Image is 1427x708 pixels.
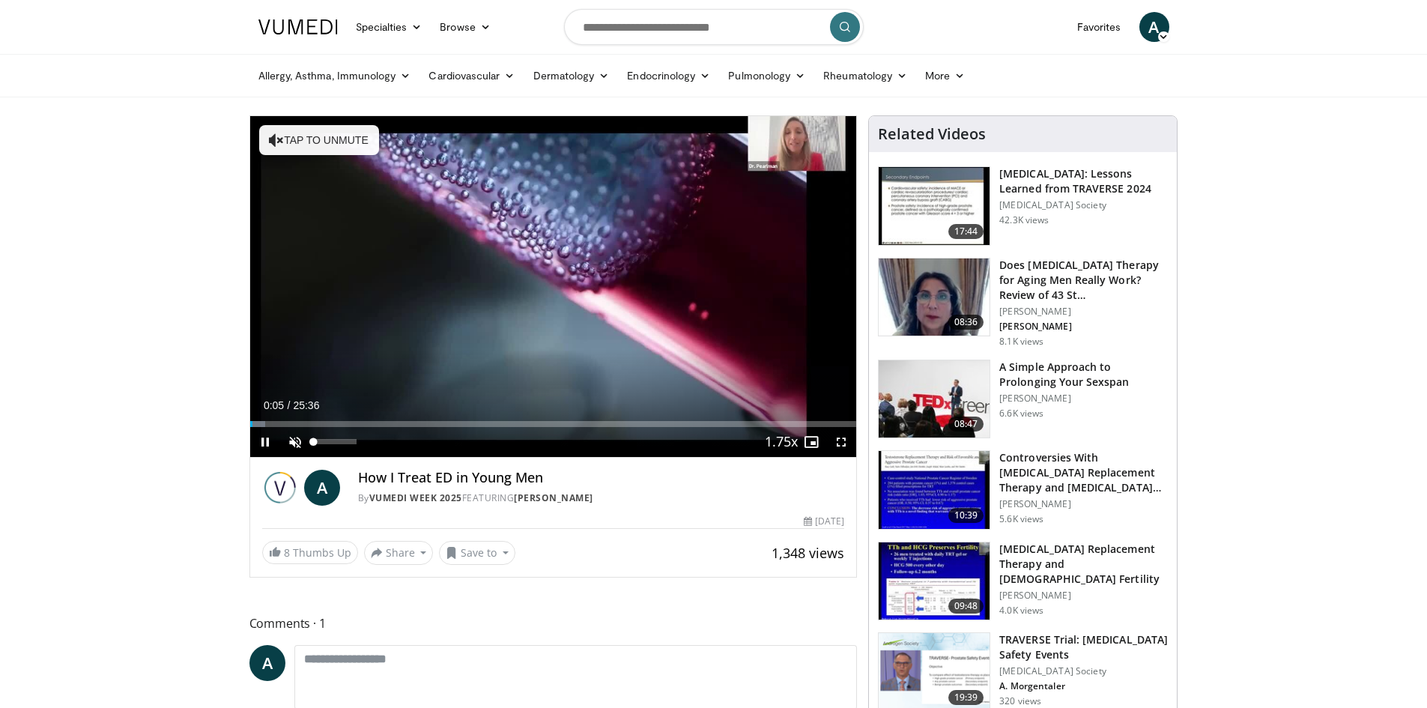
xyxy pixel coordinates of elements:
div: Volume Level [314,439,357,444]
p: 4.0K views [999,605,1043,617]
span: 17:44 [948,224,984,239]
h3: TRAVERSE Trial: [MEDICAL_DATA] Safety Events [999,632,1168,662]
p: [PERSON_NAME] [999,498,1168,510]
a: Browse [431,12,500,42]
video-js: Video Player [250,116,857,458]
img: 4d4bce34-7cbb-4531-8d0c-5308a71d9d6c.150x105_q85_crop-smart_upscale.jpg [879,258,990,336]
button: Tap to unmute [259,125,379,155]
p: 6.6K views [999,408,1043,420]
p: 8.1K views [999,336,1043,348]
a: Cardiovascular [419,61,524,91]
a: Dermatology [524,61,619,91]
a: A [249,645,285,681]
a: Rheumatology [814,61,916,91]
p: [MEDICAL_DATA] Society [999,199,1168,211]
p: [PERSON_NAME] [999,321,1168,333]
p: A. Morgentaler [999,680,1168,692]
span: 0:05 [264,399,284,411]
a: Favorites [1068,12,1130,42]
p: [MEDICAL_DATA] Society [999,665,1168,677]
a: 10:39 Controversies With [MEDICAL_DATA] Replacement Therapy and [MEDICAL_DATA] Can… [PERSON_NAME]... [878,450,1168,530]
p: 5.6K views [999,513,1043,525]
p: [PERSON_NAME] [999,393,1168,405]
img: c4bd4661-e278-4c34-863c-57c104f39734.150x105_q85_crop-smart_upscale.jpg [879,360,990,438]
a: Allergy, Asthma, Immunology [249,61,420,91]
a: Vumedi Week 2025 [369,491,462,504]
span: 08:47 [948,417,984,432]
span: 25:36 [293,399,319,411]
a: Endocrinology [618,61,719,91]
span: Comments 1 [249,614,858,633]
h4: How I Treat ED in Young Men [358,470,845,486]
img: 1317c62a-2f0d-4360-bee0-b1bff80fed3c.150x105_q85_crop-smart_upscale.jpg [879,167,990,245]
button: Pause [250,427,280,457]
a: More [916,61,974,91]
a: Specialties [347,12,431,42]
h3: [MEDICAL_DATA]: Lessons Learned from TRAVERSE 2024 [999,166,1168,196]
h3: [MEDICAL_DATA] Replacement Therapy and [DEMOGRAPHIC_DATA] Fertility [999,542,1168,587]
h4: Related Videos [878,125,986,143]
a: 08:47 A Simple Approach to Prolonging Your Sexspan [PERSON_NAME] 6.6K views [878,360,1168,439]
input: Search topics, interventions [564,9,864,45]
p: [PERSON_NAME] [999,590,1168,602]
a: 8 Thumbs Up [262,541,358,564]
a: A [1139,12,1169,42]
div: Progress Bar [250,421,857,427]
a: 08:36 Does [MEDICAL_DATA] Therapy for Aging Men Really Work? Review of 43 St… [PERSON_NAME] [PERS... [878,258,1168,348]
img: Vumedi Week 2025 [262,470,298,506]
p: 42.3K views [999,214,1049,226]
a: [PERSON_NAME] [514,491,593,504]
span: 19:39 [948,690,984,705]
h3: Does [MEDICAL_DATA] Therapy for Aging Men Really Work? Review of 43 St… [999,258,1168,303]
button: Enable picture-in-picture mode [796,427,826,457]
a: 17:44 [MEDICAL_DATA]: Lessons Learned from TRAVERSE 2024 [MEDICAL_DATA] Society 42.3K views [878,166,1168,246]
a: A [304,470,340,506]
img: VuMedi Logo [258,19,338,34]
p: [PERSON_NAME] [999,306,1168,318]
h3: Controversies With [MEDICAL_DATA] Replacement Therapy and [MEDICAL_DATA] Can… [999,450,1168,495]
p: 320 views [999,695,1041,707]
button: Fullscreen [826,427,856,457]
span: 1,348 views [772,544,844,562]
button: Share [364,541,434,565]
div: By FEATURING [358,491,845,505]
button: Playback Rate [766,427,796,457]
img: 58e29ddd-d015-4cd9-bf96-f28e303b730c.150x105_q85_crop-smart_upscale.jpg [879,542,990,620]
a: Pulmonology [719,61,814,91]
span: 09:48 [948,599,984,614]
span: 8 [284,545,290,560]
div: [DATE] [804,515,844,528]
span: 08:36 [948,315,984,330]
span: 10:39 [948,508,984,523]
a: 09:48 [MEDICAL_DATA] Replacement Therapy and [DEMOGRAPHIC_DATA] Fertility [PERSON_NAME] 4.0K views [878,542,1168,621]
button: Save to [439,541,515,565]
img: 418933e4-fe1c-4c2e-be56-3ce3ec8efa3b.150x105_q85_crop-smart_upscale.jpg [879,451,990,529]
button: Unmute [280,427,310,457]
h3: A Simple Approach to Prolonging Your Sexspan [999,360,1168,390]
span: / [288,399,291,411]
